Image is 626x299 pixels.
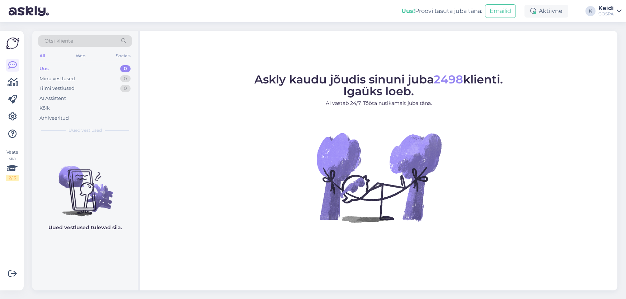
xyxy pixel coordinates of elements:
div: 0 [120,75,131,82]
div: 0 [120,65,131,72]
img: Askly Logo [6,37,19,50]
div: Uus [39,65,49,72]
div: Arhiveeritud [39,115,69,122]
b: Uus! [401,8,415,14]
div: AI Assistent [39,95,66,102]
div: Aktiivne [524,5,568,18]
button: Emailid [485,4,516,18]
span: Uued vestlused [69,127,102,134]
div: All [38,51,46,61]
p: AI vastab 24/7. Tööta nutikamalt juba täna. [254,100,503,107]
span: 2498 [434,72,463,86]
div: Vaata siia [6,149,19,181]
p: Uued vestlused tulevad siia. [48,224,122,231]
div: Proovi tasuta juba täna: [401,7,482,15]
img: No chats [32,153,138,217]
div: K [585,6,596,16]
a: KeidiGOSPA [598,5,622,17]
div: Web [74,51,87,61]
span: Askly kaudu jõudis sinuni juba klienti. Igaüks loeb. [254,72,503,98]
div: Minu vestlused [39,75,75,82]
div: Tiimi vestlused [39,85,75,92]
div: Socials [114,51,132,61]
div: GOSPA [598,11,614,17]
img: No Chat active [314,113,443,242]
div: 2 / 3 [6,175,19,181]
div: 0 [120,85,131,92]
span: Otsi kliente [44,37,73,45]
div: Kõik [39,105,50,112]
div: Keidi [598,5,614,11]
